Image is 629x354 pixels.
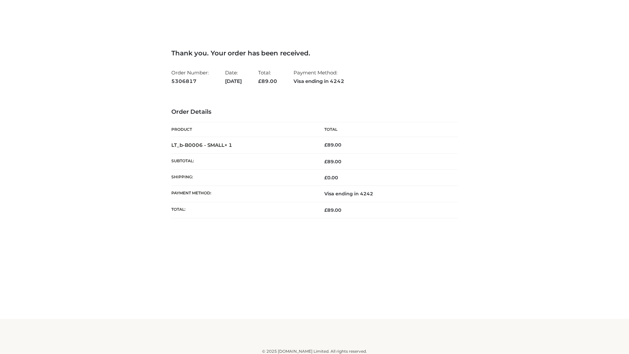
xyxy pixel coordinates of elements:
li: Payment Method: [294,67,344,87]
span: £ [324,159,327,165]
th: Subtotal: [171,153,314,169]
bdi: 0.00 [324,175,338,181]
span: £ [324,142,327,148]
td: Visa ending in 4242 [314,186,458,202]
th: Total [314,122,458,137]
th: Total: [171,202,314,218]
h3: Thank you. Your order has been received. [171,49,458,57]
strong: [DATE] [225,77,242,86]
strong: 5306817 [171,77,209,86]
span: £ [324,207,327,213]
strong: LT_b-B0006 - SMALL [171,142,232,148]
bdi: 89.00 [324,142,341,148]
strong: × 1 [224,142,232,148]
span: 89.00 [324,159,341,165]
th: Payment method: [171,186,314,202]
span: £ [324,175,327,181]
li: Total: [258,67,277,87]
h3: Order Details [171,108,458,116]
span: 89.00 [324,207,341,213]
li: Date: [225,67,242,87]
th: Shipping: [171,170,314,186]
span: 89.00 [258,78,277,84]
span: £ [258,78,261,84]
strong: Visa ending in 4242 [294,77,344,86]
li: Order Number: [171,67,209,87]
th: Product [171,122,314,137]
